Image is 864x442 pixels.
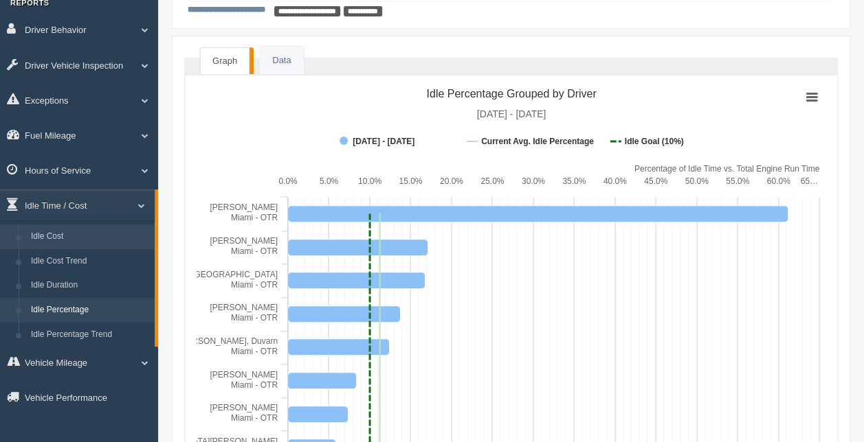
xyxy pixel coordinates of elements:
[231,413,278,423] tspan: Miami - OTR
[210,303,278,312] tspan: [PERSON_NAME]
[625,137,684,146] tspan: Idle Goal (10%)
[358,176,381,186] text: 10.0%
[767,176,790,186] text: 60.0%
[210,202,278,212] tspan: [PERSON_NAME]
[477,108,546,119] tspan: [DATE] - [DATE]
[634,164,820,174] tspan: Percentage of Idle Time vs. Total Engine Run Time
[603,176,627,186] text: 40.0%
[231,213,278,222] tspan: Miami - OTR
[231,380,278,390] tspan: Miami - OTR
[231,280,278,290] tspan: Miami - OTR
[726,176,749,186] text: 55.0%
[260,47,303,75] a: Data
[644,176,667,186] text: 45.0%
[25,224,155,249] a: Idle Cost
[25,273,155,298] a: Idle Duration
[320,176,339,186] text: 5.0%
[440,176,463,186] text: 20.0%
[210,403,278,412] tspan: [PERSON_NAME]
[231,313,278,323] tspan: Miami - OTR
[124,270,278,279] tspan: [PERSON_NAME][GEOGRAPHIC_DATA]
[278,176,298,186] text: 0.0%
[210,236,278,246] tspan: [PERSON_NAME]
[480,176,504,186] text: 25.0%
[353,137,414,146] tspan: [DATE] - [DATE]
[210,370,278,380] tspan: [PERSON_NAME]
[800,176,817,186] tspan: 65…
[522,176,545,186] text: 30.0%
[231,347,278,356] tspan: Miami - OTR
[399,176,422,186] text: 15.0%
[685,176,709,186] text: 50.0%
[231,246,278,256] tspan: Miami - OTR
[25,323,155,347] a: Idle Percentage Trend
[25,249,155,274] a: Idle Cost Trend
[426,88,597,100] tspan: Idle Percentage Grouped by Driver
[25,298,155,323] a: Idle Percentage
[481,137,594,146] tspan: Current Avg. Idle Percentage
[200,47,250,75] a: Graph
[179,336,278,346] tspan: [PERSON_NAME], Duvarn
[562,176,586,186] text: 35.0%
